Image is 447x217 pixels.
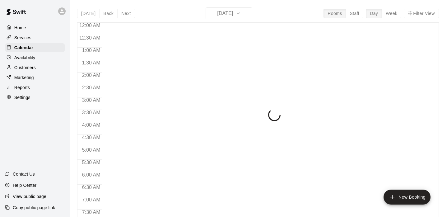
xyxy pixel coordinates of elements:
span: 3:30 AM [81,110,102,115]
p: Home [14,25,26,31]
a: Services [5,33,65,42]
span: 6:00 AM [81,172,102,177]
p: Availability [14,54,35,61]
a: Reports [5,83,65,92]
p: Services [14,35,31,41]
span: 4:00 AM [81,122,102,128]
button: add [384,190,431,205]
span: 6:30 AM [81,185,102,190]
a: Availability [5,53,65,62]
p: Copy public page link [13,205,55,211]
a: Home [5,23,65,32]
span: 2:30 AM [81,85,102,90]
a: Settings [5,93,65,102]
span: 4:30 AM [81,135,102,140]
p: Reports [14,84,30,91]
span: 1:00 AM [81,48,102,53]
span: 12:00 AM [78,23,102,28]
span: 2:00 AM [81,73,102,78]
a: Customers [5,63,65,72]
p: Calendar [14,45,33,51]
p: Help Center [13,182,36,188]
a: Calendar [5,43,65,52]
span: 5:30 AM [81,160,102,165]
p: View public page [13,193,46,200]
span: 1:30 AM [81,60,102,65]
span: 7:30 AM [81,210,102,215]
p: Marketing [14,74,34,81]
p: Customers [14,64,36,71]
span: 5:00 AM [81,147,102,153]
span: 12:30 AM [78,35,102,40]
span: 7:00 AM [81,197,102,202]
p: Settings [14,94,30,101]
span: 3:00 AM [81,97,102,103]
a: Marketing [5,73,65,82]
p: Contact Us [13,171,35,177]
